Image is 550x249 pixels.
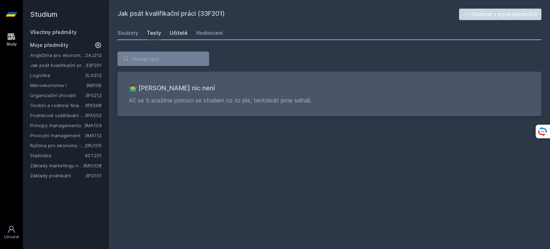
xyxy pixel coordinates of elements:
[30,142,85,149] a: Ruština pro ekonomy - středně pokročilá úroveň 1 (B1)
[4,234,19,240] div: Uživatel
[30,92,85,99] a: Organizační chování
[30,152,85,159] a: Statistika
[30,72,85,79] a: Logistika
[30,112,85,119] a: Podnikové vzdělávání v praxi
[85,52,102,58] a: 2AJ212
[83,163,102,168] a: 3MG328
[30,29,77,35] a: Všechny předměty
[85,92,102,98] a: 3PS212
[30,162,83,169] a: Základy marketingu na internetu
[117,9,459,20] h2: Jak psát kvalifikační práci (33F201)
[117,26,138,40] a: Soubory
[6,42,17,47] div: Study
[85,133,102,138] a: 3MA112
[30,42,68,49] span: Moje předměty
[85,173,102,178] a: 3PO101
[147,26,161,40] a: Testy
[459,9,542,20] button: Odebrat z mých předmětů
[147,29,161,37] div: Testy
[85,112,102,118] a: 3PA552
[84,123,102,128] a: 3MA103
[86,82,102,88] a: 3MI106
[86,62,102,68] a: 33F201
[170,26,188,40] a: Učitelé
[1,221,21,243] a: Uživatel
[170,29,188,37] div: Učitelé
[30,132,85,139] a: Provozní management
[117,52,209,66] input: Hledej test
[1,29,21,51] a: Study
[196,29,223,37] div: Hodnocení
[196,26,223,40] a: Hodnocení
[30,52,85,59] a: Angličtina pro ekonomická studia 2 (B2/C1)
[30,82,86,89] a: Mikroekonomie I
[129,83,530,93] h3: 🤷‍♂️ [PERSON_NAME] nic není
[85,143,102,148] a: 2RU105
[30,172,85,179] a: Základy podnikání
[30,62,86,69] a: Jak psát kvalifikační práci
[129,96,530,105] p: Ač se ti snažíme pomoci se studiem co to jde, tentokrát jsme selhali.
[85,153,102,158] a: 4ST201
[30,102,85,109] a: Osobní a rodinné finance
[85,102,102,108] a: 3PE568
[117,29,138,37] div: Soubory
[30,122,84,129] a: Principy managementu
[85,72,102,78] a: 3LG212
